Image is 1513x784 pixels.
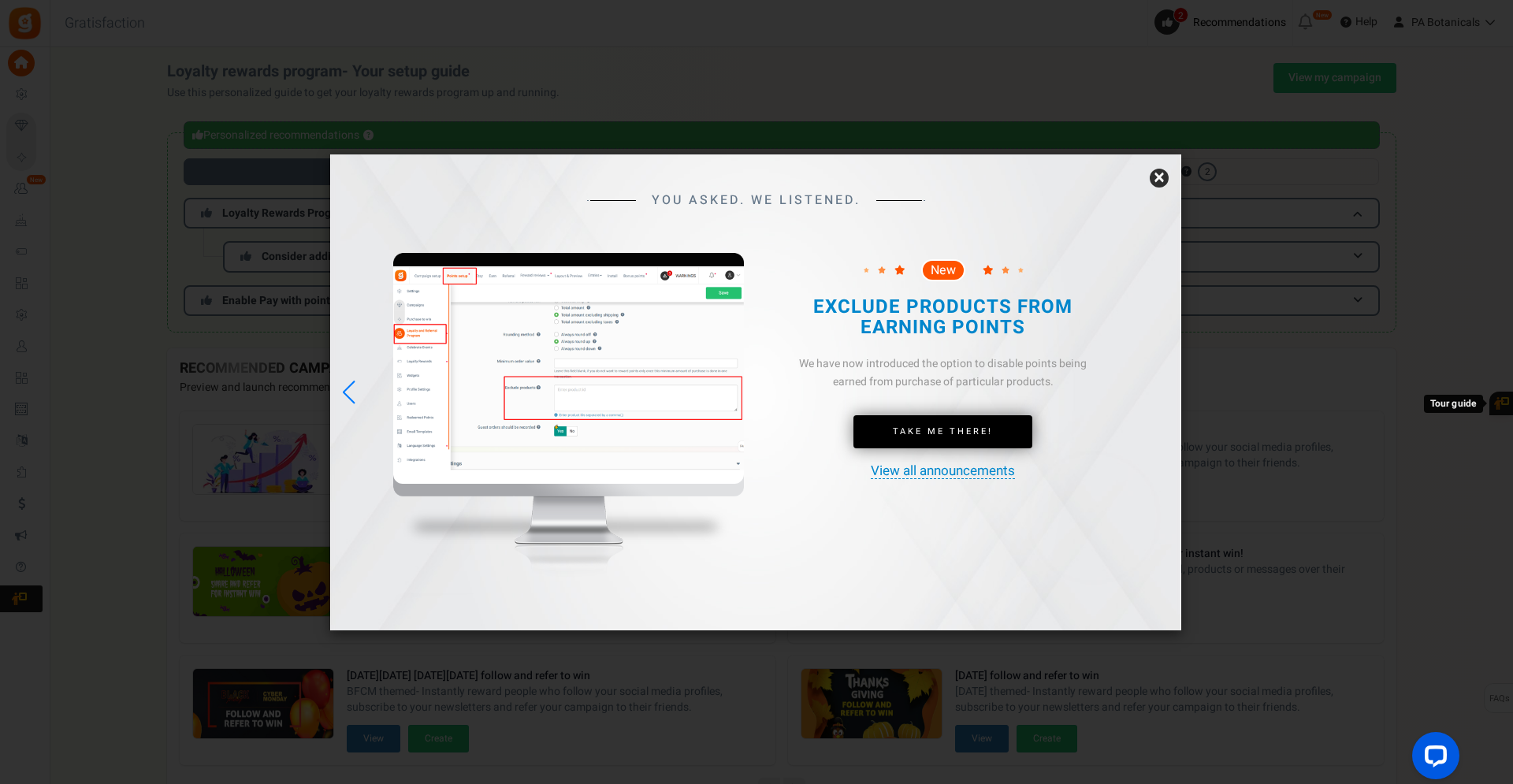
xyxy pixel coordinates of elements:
[801,297,1084,339] h2: EXCLUDE PRODUCTS FROM EARNING POINTS
[338,375,359,410] div: Previous slide
[871,464,1015,479] a: View all announcements
[652,194,861,208] span: YOU ASKED. WE LISTENED.
[853,415,1032,448] a: Take Me There!
[1424,395,1483,413] div: Tour guide
[931,264,956,277] span: New
[393,266,744,484] img: screenshot
[786,355,1100,392] div: We have now introduced the option to disable points being earned from purchase of particular prod...
[393,253,744,608] img: mockup
[1150,169,1169,188] a: ×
